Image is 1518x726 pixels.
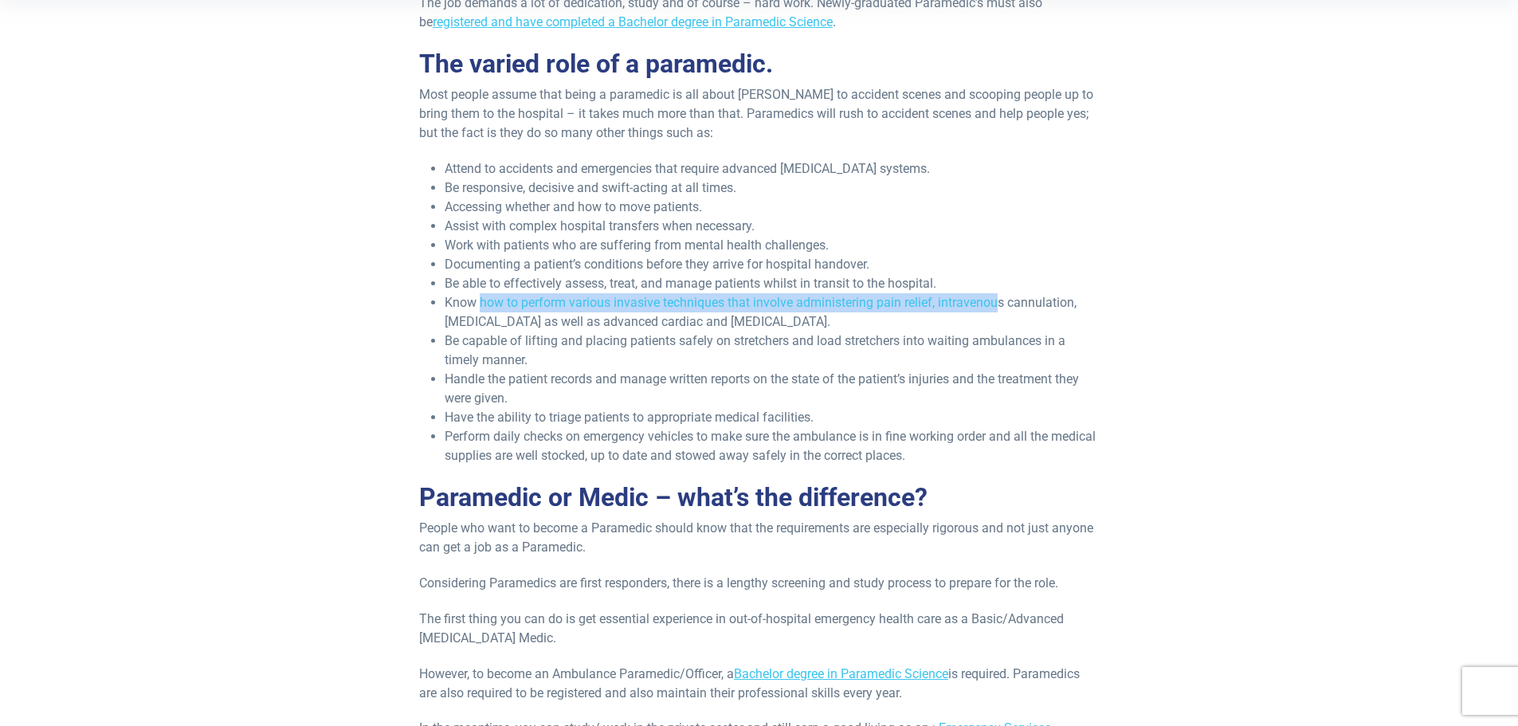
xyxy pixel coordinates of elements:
[445,427,1099,465] li: Perform daily checks on emergency vehicles to make sure the ambulance is in fine working order an...
[419,85,1099,143] p: Most people assume that being a paramedic is all about [PERSON_NAME] to accident scenes and scoop...
[433,14,833,29] a: registered and have completed a Bachelor degree in Paramedic Science
[419,482,1099,512] h2: Paramedic or Medic – what’s the difference?
[419,574,1099,593] p: Considering Paramedics are first responders, there is a lengthy screening and study process to pr...
[419,610,1099,648] p: The first thing you can do is get essential experience in out-of-hospital emergency health care a...
[445,274,1099,293] li: Be able to effectively assess, treat, and manage patients whilst in transit to the hospital.
[445,198,1099,217] li: Accessing whether and how to move patients.
[419,665,1099,703] p: However, to become an Ambulance Paramedic/Officer, a is required. Paramedics are also required to...
[419,49,1099,79] h2: The varied role of a paramedic.
[445,217,1099,236] li: Assist with complex hospital transfers when necessary.
[445,332,1099,370] li: Be capable of lifting and placing patients safely on stretchers and load stretchers into waiting ...
[445,293,1099,332] li: Know how to perform various invasive techniques that involve administering pain relief, intraveno...
[445,236,1099,255] li: Work with patients who are suffering from mental health challenges.
[445,159,1099,179] li: Attend to accidents and emergencies that require advanced [MEDICAL_DATA] systems.
[445,408,1099,427] li: Have the ability to triage patients to appropriate medical facilities.
[445,370,1099,408] li: Handle the patient records and manage written reports on the state of the patient’s injuries and ...
[419,519,1099,557] p: People who want to become a Paramedic should know that the requirements are especially rigorous a...
[445,179,1099,198] li: Be responsive, decisive and swift-acting at all times.
[445,255,1099,274] li: Documenting a patient’s conditions before they arrive for hospital handover.
[734,666,948,681] a: Bachelor degree in Paramedic Science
